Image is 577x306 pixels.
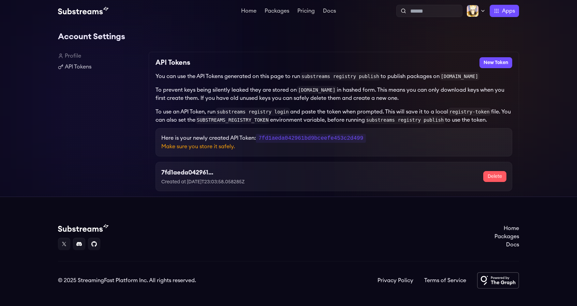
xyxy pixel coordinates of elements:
[494,232,519,241] a: Packages
[479,57,512,68] button: New Token
[494,241,519,249] a: Docs
[161,134,506,142] p: Here is your newly created API Token:
[156,57,190,68] h2: API Tokens
[494,224,519,232] a: Home
[240,8,258,15] a: Home
[216,108,290,116] code: substreams registry login
[467,5,479,17] img: Profile
[440,72,480,80] code: [DOMAIN_NAME]
[378,276,413,285] a: Privacy Policy
[477,272,519,289] img: Powered by The Graph
[322,8,337,15] a: Docs
[256,134,366,143] code: 7fd1aeda042961bd9bceefe453c2d499
[156,86,512,102] p: To prevent keys being silently leaked they are stored on in hashed form. This means you can only ...
[448,108,491,116] code: registry-token
[58,276,196,285] div: © 2025 StreamingFast Platform Inc. All rights reserved.
[297,86,337,94] code: [DOMAIN_NAME]
[424,276,466,285] a: Terms of Service
[58,63,143,71] a: API Tokens
[263,8,291,15] a: Packages
[156,72,512,80] p: You can use the API Tokens generated on this page to run to publish packages on
[58,7,108,15] img: Substream's logo
[483,171,506,182] button: Delete
[58,224,108,232] img: Substream's logo
[161,168,217,177] h3: 7fd1aeda042961bd9bceefe453c2d499
[195,116,270,124] code: SUBSTREAMS_REGISTRY_TOKEN
[300,72,381,80] code: substreams registry publish
[296,8,316,15] a: Pricing
[365,116,445,124] code: substreams registry publish
[156,108,512,124] p: To use an API Token, run and paste the token when prompted. This will save it to a local file. Yo...
[161,179,272,185] p: Created at [DATE]T23:03:58.058285Z
[58,30,519,44] h1: Account Settings
[161,142,506,151] p: Make sure you store it safely.
[502,7,515,15] span: Apps
[58,52,143,60] a: Profile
